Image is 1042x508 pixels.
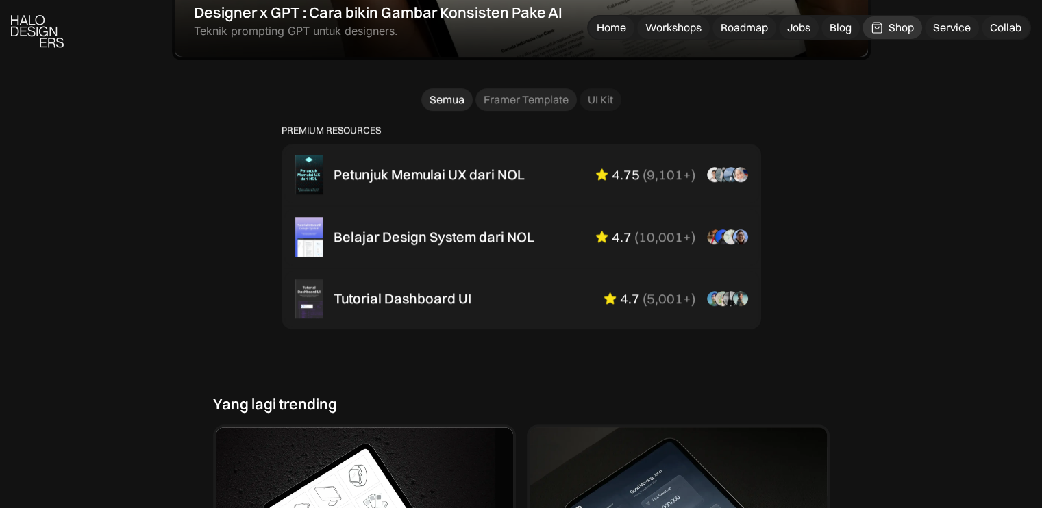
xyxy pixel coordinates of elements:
div: Roadmap [721,21,768,35]
div: Semua [430,92,464,107]
div: Framer Template [484,92,569,107]
div: Blog [830,21,852,35]
div: UI Kit [588,92,613,107]
a: Jobs [779,16,819,39]
div: Yang lagi trending [213,395,337,413]
a: Service [925,16,979,39]
a: Roadmap [712,16,776,39]
div: Shop [889,21,914,35]
div: ( [634,229,638,245]
div: 4.75 [612,166,640,183]
div: Petunjuk Memulai UX dari NOL [334,166,525,183]
a: Home [588,16,634,39]
div: Collab [990,21,1021,35]
div: ) [691,166,695,183]
p: PREMIUM RESOURCES [282,125,761,136]
div: Home [597,21,626,35]
div: 4.7 [612,229,632,245]
div: Jobs [787,21,810,35]
a: Workshops [637,16,710,39]
div: 10,001+ [638,229,691,245]
div: ) [691,229,695,245]
div: Service [933,21,971,35]
div: Belajar Design System dari NOL [334,229,534,245]
div: Tutorial Dashboard UI [334,290,471,307]
div: 4.7 [620,290,640,307]
div: 5,001+ [647,290,691,307]
div: 9,101+ [647,166,691,183]
a: Blog [821,16,860,39]
a: Shop [863,16,922,39]
div: ( [643,290,647,307]
div: ) [691,290,695,307]
a: Belajar Design System dari NOL4.7(10,001+) [284,209,758,265]
a: Tutorial Dashboard UI4.7(5,001+) [284,271,758,327]
div: Workshops [645,21,702,35]
div: ( [643,166,647,183]
a: Petunjuk Memulai UX dari NOL4.75(9,101+) [284,147,758,203]
a: Collab [982,16,1030,39]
